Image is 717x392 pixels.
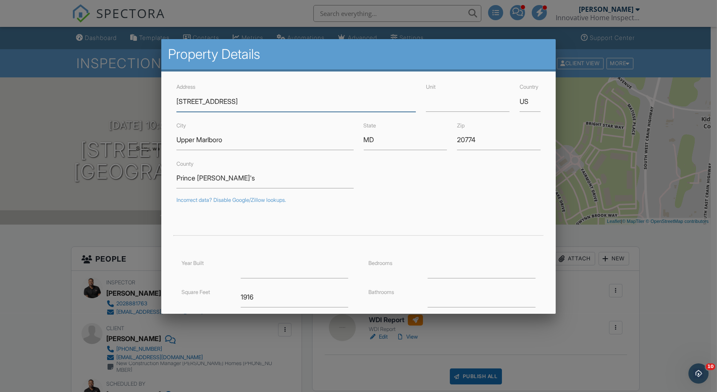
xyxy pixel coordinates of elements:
label: Zip [457,122,465,129]
label: State [364,122,376,129]
label: Country [520,84,538,90]
label: City [176,122,186,129]
label: Square Feet [181,289,210,295]
span: 10 [706,363,715,370]
label: Bedrooms [369,260,393,266]
label: Unit [426,84,436,90]
label: Address [176,84,195,90]
iframe: Intercom live chat [688,363,709,384]
label: Year Built [181,260,204,266]
div: Incorrect data? Disable Google/Zillow lookups. [176,197,541,204]
label: County [176,161,194,167]
h2: Property Details [168,46,549,63]
label: Bathrooms [369,289,394,295]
